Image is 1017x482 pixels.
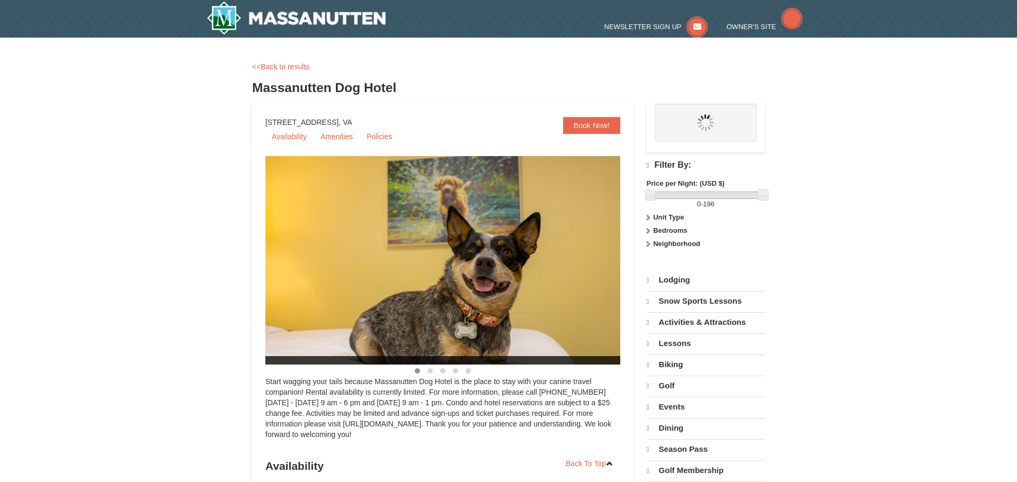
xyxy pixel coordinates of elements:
[559,456,620,471] a: Back To Top
[647,354,765,375] a: Biking
[314,129,359,144] a: Amenities
[647,460,765,480] a: Golf Membership
[647,312,765,332] a: Activities & Attractions
[604,23,708,31] a: Newsletter Sign Up
[647,179,725,187] strong: Price per Night: (USD $)
[697,200,701,208] span: 0
[647,199,765,210] label: -
[265,376,620,450] div: Start wagging your tails because Massanutten Dog Hotel is the place to stay with your canine trav...
[647,397,765,417] a: Events
[647,160,765,170] h4: Filter By:
[252,62,309,71] a: <<Back to results
[647,291,765,311] a: Snow Sports Lessons
[563,117,620,134] a: Book Now!
[252,77,765,98] h3: Massanutten Dog Hotel
[647,439,765,459] a: Season Pass
[727,23,777,31] span: Owner's Site
[647,270,765,290] a: Lodging
[360,129,398,144] a: Policies
[647,333,765,353] a: Lessons
[265,129,313,144] a: Availability
[207,1,386,35] a: Massanutten Resort
[207,1,386,35] img: Massanutten Resort Logo
[647,376,765,396] a: Golf
[647,418,765,438] a: Dining
[653,240,700,248] strong: Neighborhood
[697,114,714,131] img: wait.gif
[653,226,687,234] strong: Bedrooms
[653,213,684,221] strong: Unit Type
[703,200,715,208] span: 196
[265,456,620,477] h3: Availability
[604,23,682,31] span: Newsletter Sign Up
[727,23,803,31] a: Owner's Site
[265,156,647,365] img: 27428181-5-81c892a3.jpg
